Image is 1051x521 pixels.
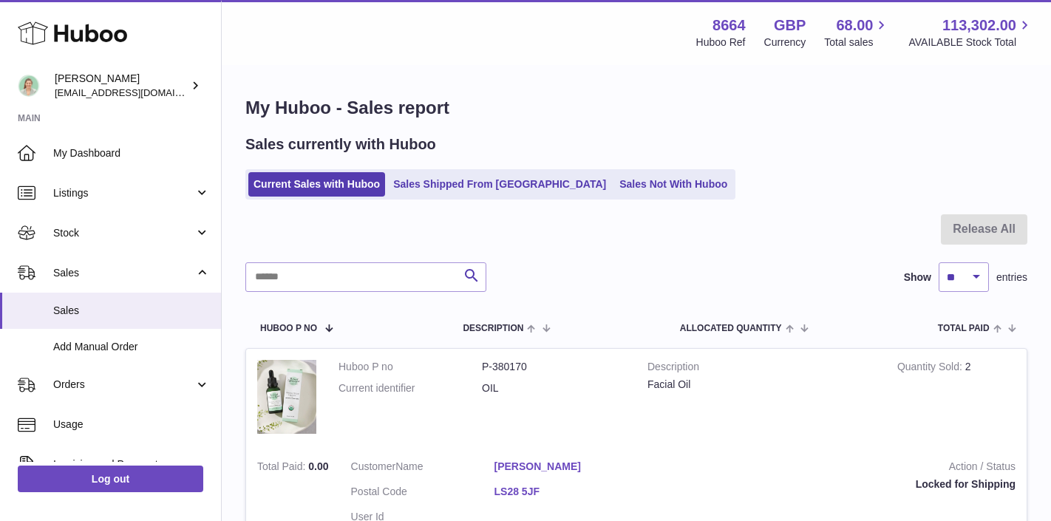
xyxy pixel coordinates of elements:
img: 86641712262092.png [257,360,316,435]
span: My Dashboard [53,146,210,160]
a: Log out [18,466,203,492]
span: Add Manual Order [53,340,210,354]
h1: My Huboo - Sales report [245,96,1027,120]
a: Sales Shipped From [GEOGRAPHIC_DATA] [388,172,611,197]
label: Show [904,270,931,285]
div: Facial Oil [647,378,875,392]
dt: Name [351,460,494,477]
a: LS28 5JF [494,485,638,499]
h2: Sales currently with Huboo [245,134,436,154]
span: Listings [53,186,194,200]
span: Huboo P no [260,324,317,333]
div: Currency [764,35,806,50]
span: ALLOCATED Quantity [680,324,782,333]
span: Total sales [824,35,890,50]
span: 68.00 [836,16,873,35]
span: AVAILABLE Stock Total [908,35,1033,50]
strong: Action / Status [660,460,1016,477]
div: Huboo Ref [696,35,746,50]
span: Usage [53,418,210,432]
div: [PERSON_NAME] [55,72,188,100]
strong: Total Paid [257,460,308,476]
strong: 8664 [712,16,746,35]
dt: Current identifier [339,381,482,395]
span: 113,302.00 [942,16,1016,35]
span: Sales [53,304,210,318]
td: 2 [886,349,1027,449]
strong: Description [647,360,875,378]
a: Sales Not With Huboo [614,172,732,197]
span: [EMAIL_ADDRESS][DOMAIN_NAME] [55,86,217,98]
img: hello@thefacialcuppingexpert.com [18,75,40,97]
dd: OIL [482,381,625,395]
span: Description [463,324,523,333]
span: Sales [53,266,194,280]
span: Invoicing and Payments [53,457,194,471]
span: Stock [53,226,194,240]
a: [PERSON_NAME] [494,460,638,474]
dt: Huboo P no [339,360,482,374]
strong: GBP [774,16,806,35]
span: Customer [351,460,396,472]
span: Orders [53,378,194,392]
a: 113,302.00 AVAILABLE Stock Total [908,16,1033,50]
div: Locked for Shipping [660,477,1016,491]
a: Current Sales with Huboo [248,172,385,197]
span: 0.00 [308,460,328,472]
strong: Quantity Sold [897,361,965,376]
span: Total paid [938,324,990,333]
dt: Postal Code [351,485,494,503]
dd: P-380170 [482,360,625,374]
span: entries [996,270,1027,285]
a: 68.00 Total sales [824,16,890,50]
